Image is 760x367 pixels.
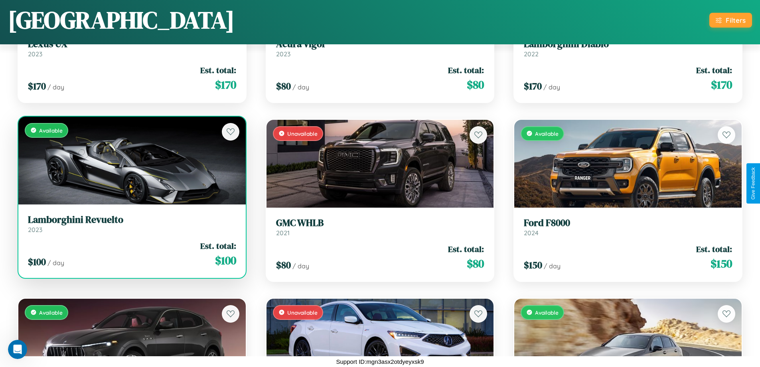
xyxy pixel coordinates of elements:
span: $ 150 [524,258,542,272]
span: Available [39,309,63,316]
span: Available [535,309,559,316]
span: $ 80 [276,79,291,93]
span: $ 170 [215,77,236,93]
a: Ford F80002024 [524,217,732,237]
span: / day [292,83,309,91]
span: $ 80 [467,256,484,272]
span: $ 170 [524,79,542,93]
span: Unavailable [287,309,318,316]
span: Est. total: [200,240,236,252]
span: $ 150 [711,256,732,272]
span: $ 100 [28,255,46,268]
h3: Lexus UX [28,38,236,50]
span: / day [47,83,64,91]
div: Give Feedback [750,167,756,200]
button: Filters [709,13,752,28]
div: Filters [726,16,746,24]
span: / day [544,262,561,270]
span: Available [535,130,559,137]
span: 2021 [276,229,290,237]
span: / day [47,259,64,267]
p: Support ID: mgn3asx2otdyeyxsk9 [336,356,424,367]
span: Available [39,127,63,134]
a: Acura Vigor2023 [276,38,484,58]
a: Lamborghini Diablo2022 [524,38,732,58]
h3: GMC WHLB [276,217,484,229]
span: Unavailable [287,130,318,137]
span: 2024 [524,229,539,237]
span: $ 170 [28,79,46,93]
iframe: Intercom live chat [8,340,27,359]
span: Est. total: [200,64,236,76]
span: Est. total: [696,243,732,255]
span: 2023 [28,50,42,58]
span: 2022 [524,50,539,58]
span: / day [292,262,309,270]
a: Lexus UX2023 [28,38,236,58]
h3: Lamborghini Revuelto [28,214,236,226]
span: / day [543,83,560,91]
span: Est. total: [448,64,484,76]
span: Est. total: [448,243,484,255]
a: GMC WHLB2021 [276,217,484,237]
h3: Lamborghini Diablo [524,38,732,50]
a: Lamborghini Revuelto2023 [28,214,236,234]
span: Est. total: [696,64,732,76]
span: $ 80 [276,258,291,272]
h1: [GEOGRAPHIC_DATA] [8,4,235,36]
span: $ 170 [711,77,732,93]
span: $ 80 [467,77,484,93]
span: $ 100 [215,252,236,268]
h3: Ford F8000 [524,217,732,229]
h3: Acura Vigor [276,38,484,50]
span: 2023 [28,226,42,234]
span: 2023 [276,50,290,58]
